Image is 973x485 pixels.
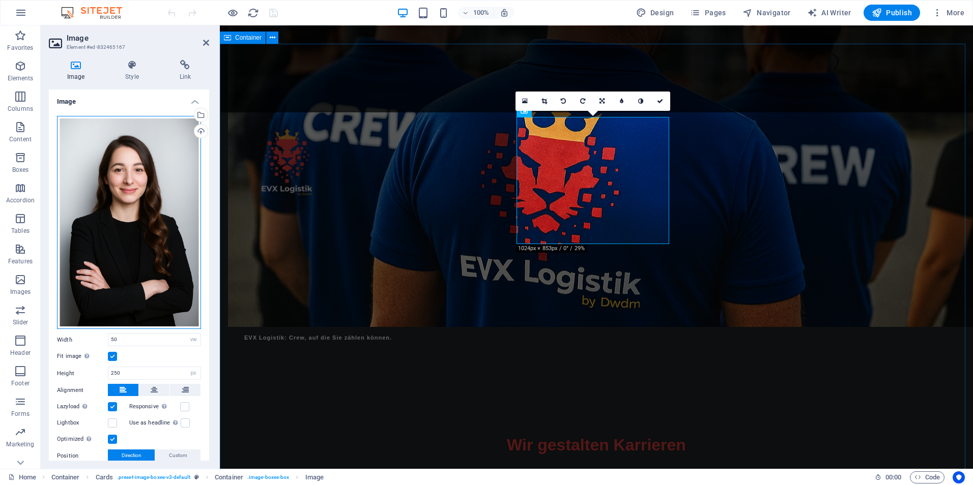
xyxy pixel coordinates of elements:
[57,433,108,445] label: Optimized
[57,116,201,329] div: pinoreal-AC7MpsDHq-OFzfQsVMT8jg.png
[632,92,651,111] a: Greyscale
[129,417,181,429] label: Use as headline
[738,5,795,21] button: Navigator
[67,43,189,52] h3: Element #ed-832465167
[51,471,324,483] nav: breadcrumb
[500,8,509,17] i: On resize automatically adjust zoom level to fit chosen device.
[96,471,113,483] span: Click to select. Double-click to edit
[516,92,535,111] a: Select files from the file manager, stock photos, or upload file(s)
[117,471,190,483] span: . preset-image-boxes-v3-default
[51,471,80,483] span: Click to select. Double-click to edit
[247,7,259,19] i: Reload page
[690,8,726,18] span: Pages
[57,337,108,343] label: Width
[169,449,187,462] span: Custom
[742,8,791,18] span: Navigator
[12,166,29,174] p: Boxes
[49,60,107,81] h4: Image
[11,379,30,387] p: Footer
[458,7,494,19] button: 100%
[686,5,730,21] button: Pages
[885,471,901,483] span: 00 00
[875,471,902,483] h6: Session time
[129,401,180,413] label: Responsive
[612,92,632,111] a: Blur
[554,92,574,111] a: Rotate left 90°
[8,257,33,265] p: Features
[305,471,324,483] span: Click to select. Double-click to edit
[247,7,259,19] button: reload
[864,5,920,21] button: Publish
[651,92,670,111] a: Confirm ( Ctrl ⏎ )
[9,135,32,143] p: Content
[893,473,894,481] span: :
[932,8,964,18] span: More
[122,449,141,462] span: Direction
[632,5,678,21] button: Design
[49,89,209,108] h4: Image
[235,35,262,41] span: Container
[155,449,201,462] button: Custom
[10,349,31,357] p: Header
[574,92,593,111] a: Rotate right 90°
[57,371,108,376] label: Height
[108,449,155,462] button: Direction
[107,60,161,81] h4: Style
[910,471,945,483] button: Code
[11,410,30,418] p: Forms
[8,105,33,113] p: Columns
[473,7,490,19] h6: 100%
[57,450,108,462] label: Position
[807,8,851,18] span: AI Writer
[57,417,108,429] label: Lightbox
[11,227,30,235] p: Tables
[632,5,678,21] div: Design (Ctrl+Alt+Y)
[636,8,674,18] span: Design
[57,350,108,362] label: Fit image
[6,440,34,448] p: Marketing
[803,5,855,21] button: AI Writer
[67,34,209,43] h2: Image
[57,384,108,397] label: Alignment
[57,401,108,413] label: Lazyload
[226,7,239,19] button: Click here to leave preview mode and continue editing
[247,471,290,483] span: . image-boxes-box
[914,471,940,483] span: Code
[928,5,968,21] button: More
[535,92,554,111] a: Crop mode
[8,74,34,82] p: Elements
[194,474,199,480] i: This element is a customizable preset
[8,471,36,483] a: Click to cancel selection. Double-click to open Pages
[7,44,33,52] p: Favorites
[59,7,135,19] img: Editor Logo
[10,288,31,296] p: Images
[161,60,209,81] h4: Link
[872,8,912,18] span: Publish
[953,471,965,483] button: Usercentrics
[215,471,243,483] span: Click to select. Double-click to edit
[593,92,612,111] a: Change orientation
[13,318,28,326] p: Slider
[6,196,35,204] p: Accordion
